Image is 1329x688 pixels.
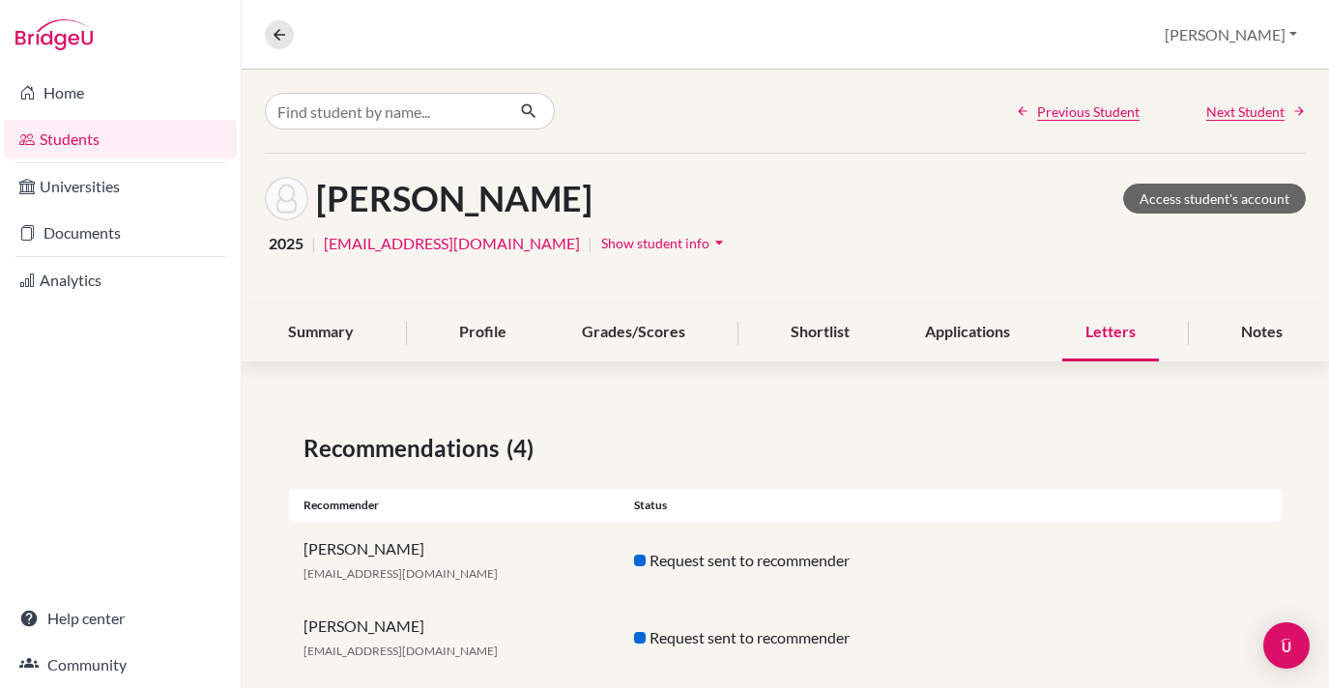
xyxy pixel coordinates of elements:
a: Help center [4,599,237,638]
div: Open Intercom Messenger [1263,622,1310,669]
div: Summary [265,304,377,361]
a: Access student's account [1123,184,1306,214]
span: | [311,232,316,255]
a: [EMAIL_ADDRESS][DOMAIN_NAME] [324,232,580,255]
span: Previous Student [1037,101,1140,122]
i: arrow_drop_down [709,233,729,252]
a: Documents [4,214,237,252]
div: Recommender [289,497,620,514]
span: | [588,232,592,255]
div: Notes [1218,304,1306,361]
span: Show student info [601,235,709,251]
div: Request sent to recommender [620,626,950,649]
div: Applications [902,304,1033,361]
div: [PERSON_NAME] [289,615,620,661]
div: Request sent to recommender [620,549,950,572]
span: (4) [506,431,541,466]
div: Letters [1062,304,1159,361]
div: Status [620,497,950,514]
a: Universities [4,167,237,206]
span: 2025 [269,232,303,255]
img: Siana Chandaria's avatar [265,177,308,220]
div: Grades/Scores [559,304,708,361]
span: Next Student [1206,101,1285,122]
div: Shortlist [767,304,873,361]
button: [PERSON_NAME] [1156,16,1306,53]
a: Home [4,73,237,112]
img: Bridge-U [15,19,93,50]
input: Find student by name... [265,93,505,129]
a: Next Student [1206,101,1306,122]
a: Community [4,645,237,684]
span: [EMAIL_ADDRESS][DOMAIN_NAME] [303,566,498,581]
span: [EMAIL_ADDRESS][DOMAIN_NAME] [303,644,498,658]
div: [PERSON_NAME] [289,537,620,584]
a: Analytics [4,261,237,300]
div: Profile [436,304,530,361]
span: Recommendations [303,431,506,466]
h1: [PERSON_NAME] [316,178,592,219]
a: Previous Student [1016,101,1140,122]
a: Students [4,120,237,158]
button: Show student infoarrow_drop_down [600,228,730,258]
